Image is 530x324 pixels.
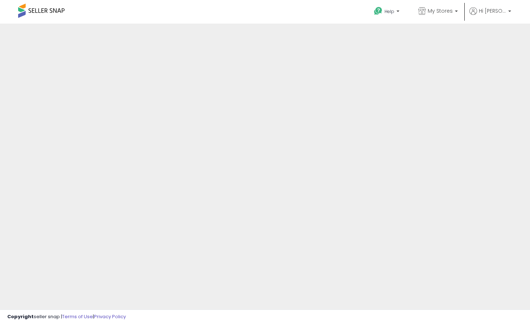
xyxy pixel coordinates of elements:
[99,21,141,43] a: DataHub
[52,21,93,43] a: Listings
[203,21,256,43] a: User settings
[368,1,407,24] a: Help
[428,7,453,14] span: My Stores
[3,21,46,43] a: Overview
[479,7,506,14] span: Hi [PERSON_NAME]
[469,7,511,24] a: Hi [PERSON_NAME]
[374,7,383,16] i: Get Help
[7,313,126,320] div: seller snap | |
[385,8,394,14] span: Help
[7,313,34,320] strong: Copyright
[147,21,197,43] a: Salesboard
[62,313,93,320] a: Terms of Use
[94,313,126,320] a: Privacy Policy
